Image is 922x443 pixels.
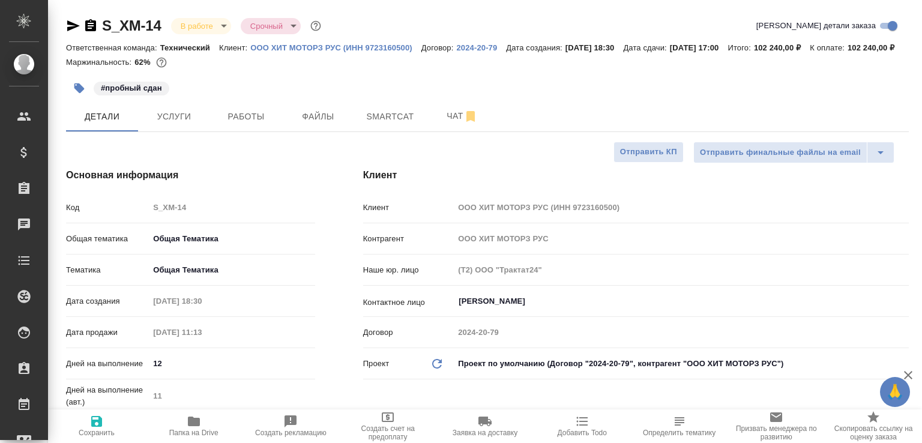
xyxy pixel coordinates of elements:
p: Договор [363,327,454,339]
button: Отправить КП [613,142,684,163]
p: Клиент: [219,43,250,52]
span: Чат [433,109,491,124]
p: [DATE] 18:30 [565,43,624,52]
span: Услуги [145,109,203,124]
span: Отправить финальные файлы на email [700,146,861,160]
p: Дней на выполнение (авт.) [66,384,149,408]
p: Наше юр. лицо [363,264,454,276]
p: Дней на выполнение [66,358,149,370]
span: Отправить КП [620,145,677,159]
p: 102 240,00 ₽ [754,43,810,52]
button: 32778.80 RUB; [154,55,169,70]
button: Сохранить [48,409,145,443]
span: Скопировать ссылку на оценку заказа [832,424,915,441]
button: Срочный [247,21,286,31]
input: Пустое поле [454,261,909,279]
span: Определить тематику [643,429,716,437]
p: К оплате: [810,43,848,52]
span: пробный сдан [92,82,170,92]
button: Заявка на доставку [436,409,534,443]
p: Дата создания: [506,43,565,52]
a: S_XM-14 [102,17,161,34]
button: Скопировать ссылку на оценку заказа [825,409,922,443]
button: Отправить финальные файлы на email [693,142,867,163]
p: Клиент [363,202,454,214]
span: Создать рекламацию [255,429,327,437]
div: В работе [171,18,231,34]
p: Технический [160,43,219,52]
button: Папка на Drive [145,409,243,443]
button: Добавить Todo [534,409,631,443]
div: Общая Тематика [149,229,315,249]
span: Файлы [289,109,347,124]
button: Добавить тэг [66,75,92,101]
p: Общая тематика [66,233,149,245]
input: Пустое поле [149,292,254,310]
button: 🙏 [880,377,910,407]
p: Код [66,202,149,214]
p: Контактное лицо [363,297,454,309]
p: Проект [363,358,390,370]
span: Заявка на доставку [453,429,517,437]
p: 62% [134,58,153,67]
span: 🙏 [885,379,905,405]
span: Сохранить [79,429,115,437]
a: ООО ХИТ МОТОРЗ РУС (ИНН 9723160500) [250,42,421,52]
p: Дата сдачи: [623,43,669,52]
p: #пробный сдан [101,82,162,94]
p: Итого: [728,43,753,52]
input: Пустое поле [454,324,909,341]
div: split button [693,142,894,163]
input: Пустое поле [454,230,909,247]
button: Скопировать ссылку [83,19,98,33]
button: Определить тематику [631,409,728,443]
p: Дата продажи [66,327,149,339]
input: Пустое поле [149,387,315,405]
p: Тематика [66,264,149,276]
span: Детали [73,109,131,124]
p: Контрагент [363,233,454,245]
div: Общая Тематика [149,260,315,280]
a: 2024-20-79 [456,42,506,52]
input: Пустое поле [149,324,254,341]
p: Договор: [421,43,457,52]
p: Ответственная команда: [66,43,160,52]
input: ✎ Введи что-нибудь [149,355,315,372]
input: Пустое поле [454,199,909,216]
button: Создать счет на предоплату [339,409,436,443]
span: Создать счет на предоплату [346,424,429,441]
p: 102 240,00 ₽ [848,43,903,52]
span: Папка на Drive [169,429,218,437]
p: Дата создания [66,295,149,307]
p: [DATE] 17:00 [670,43,728,52]
span: Призвать менеджера по развитию [735,424,818,441]
button: Доп статусы указывают на важность/срочность заказа [308,18,324,34]
p: ООО ХИТ МОТОРЗ РУС (ИНН 9723160500) [250,43,421,52]
p: Маржинальность: [66,58,134,67]
button: Призвать менеджера по развитию [728,409,825,443]
button: Создать рекламацию [243,409,340,443]
span: Работы [217,109,275,124]
svg: Отписаться [463,109,478,124]
button: В работе [177,21,217,31]
p: 2024-20-79 [456,43,506,52]
button: Скопировать ссылку для ЯМессенджера [66,19,80,33]
span: Добавить Todo [558,429,607,437]
h4: Клиент [363,168,909,182]
button: Open [902,300,905,303]
h4: Основная информация [66,168,315,182]
input: Пустое поле [149,199,315,216]
div: Проект по умолчанию (Договор "2024-20-79", контрагент "ООО ХИТ МОТОРЗ РУС") [454,354,909,374]
div: В работе [241,18,301,34]
span: [PERSON_NAME] детали заказа [756,20,876,32]
span: Smartcat [361,109,419,124]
